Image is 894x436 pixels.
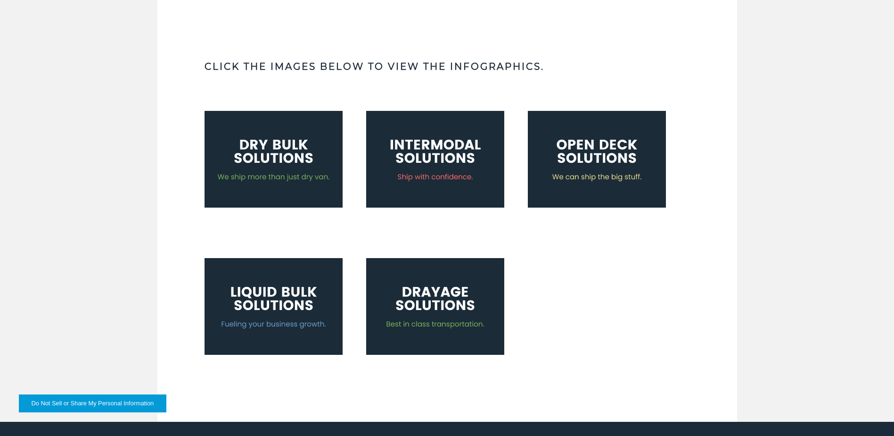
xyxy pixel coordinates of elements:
img: Open Deck Solutions: We can ship the big stuff. Click to open infographic [528,111,666,208]
h3: Click the images below to view the infographics. [205,60,690,73]
img: Drayage Solutions: Best in class transportation. Click to open infographic [366,258,504,355]
button: Do Not Sell or Share My Personal Information [19,394,166,412]
img: Intermodal Solutions: Ship with confidence. Click to open infographic [366,111,504,208]
img: Dry Bulk Solutions: We ship more than just dry van. Click to open infographic [205,111,343,208]
img: Liquid Bulk Solutions: Fueling your business growth. Click to open infographic [205,258,343,355]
